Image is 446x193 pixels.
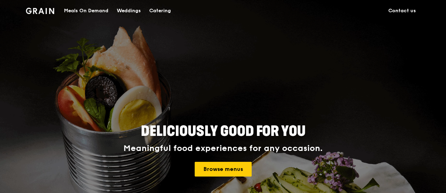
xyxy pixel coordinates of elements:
span: Deliciously good for you [141,123,305,140]
img: Grain [26,8,54,14]
div: Meaningful food experiences for any occasion. [97,144,349,153]
div: Weddings [117,0,141,21]
a: Catering [145,0,175,21]
a: Contact us [384,0,420,21]
a: Browse menus [195,162,252,177]
div: Catering [149,0,171,21]
div: Meals On Demand [64,0,108,21]
a: Weddings [113,0,145,21]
